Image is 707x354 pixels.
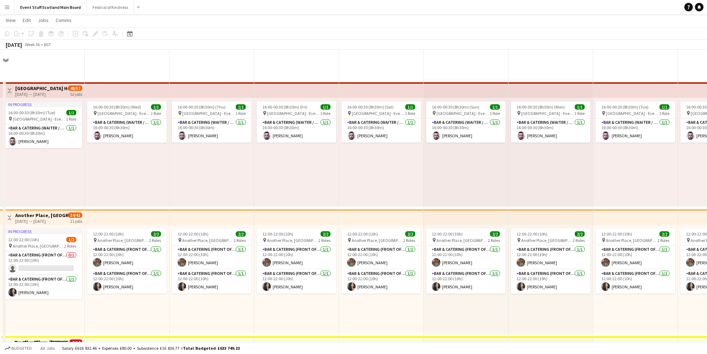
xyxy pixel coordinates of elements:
[15,219,68,224] div: [DATE] → [DATE]
[267,111,320,116] span: [GEOGRAPHIC_DATA] - Event/FOH Staff
[182,238,234,243] span: Another Place, [GEOGRAPHIC_DATA] & Links
[4,344,33,352] button: Budgeted
[182,111,235,116] span: [GEOGRAPHIC_DATA] - Event/FOH Staff
[257,245,336,270] app-card-role: Bar & Catering (Front of House)1/112:00-22:00 (10h)[PERSON_NAME]
[87,101,167,143] div: 16:00-00:30 (8h30m) (Wed)1/1 [GEOGRAPHIC_DATA] - Event/FOH Staff1 RoleBar & Catering (Waiter / wa...
[511,118,590,143] app-card-role: Bar & Catering (Waiter / waitress)1/116:00-00:30 (8h30m)[PERSON_NAME]
[66,116,76,122] span: 1 Role
[172,270,251,294] app-card-role: Bar & Catering (Front of House)1/112:00-22:00 (10h)[PERSON_NAME]
[151,111,161,116] span: 1 Role
[38,17,49,23] span: Jobs
[659,231,669,237] span: 2/2
[574,111,585,116] span: 1 Role
[87,245,167,270] app-card-role: Bar & Catering (Front of House)1/112:00-22:00 (10h)[PERSON_NAME]
[183,345,240,351] span: Total Budgeted £633 749.23
[66,110,76,115] span: 1/1
[8,237,39,242] span: 12:00-22:00 (10h)
[15,339,68,345] h3: Another Place, [GEOGRAPHIC_DATA] - Front of House
[262,231,293,237] span: 12:00-22:00 (10h)
[657,238,669,243] span: 2 Roles
[2,101,82,148] app-job-card: In progress16:00-00:30 (8h30m) (Tue)1/1 [GEOGRAPHIC_DATA] - Event/FOH Staff1 RoleBar & Catering (...
[341,270,421,294] app-card-role: Bar & Catering (Front of House)1/112:00-22:00 (10h)[PERSON_NAME]
[267,238,318,243] span: Another Place, [GEOGRAPHIC_DATA] & Links
[426,245,506,270] app-card-role: Bar & Catering (Front of House)1/112:00-22:00 (10h)[PERSON_NAME]
[87,118,167,143] app-card-role: Bar & Catering (Waiter / waitress)1/116:00-00:30 (8h30m)[PERSON_NAME]
[93,104,141,110] span: 16:00-00:30 (8h30m) (Wed)
[6,41,22,48] div: [DATE]
[341,245,421,270] app-card-role: Bar & Catering (Front of House)1/112:00-22:00 (10h)[PERSON_NAME]
[490,104,500,110] span: 1/1
[70,339,82,345] span: 0/14
[436,111,490,116] span: [GEOGRAPHIC_DATA] - Event/FOH Staff
[341,228,421,294] div: 12:00-22:00 (10h)2/2 Another Place, [GEOGRAPHIC_DATA] & Links2 RolesBar & Catering (Front of Hous...
[87,228,167,294] app-job-card: 12:00-22:00 (10h)2/2 Another Place, [GEOGRAPHIC_DATA] & Links2 RolesBar & Catering (Front of Hous...
[521,111,574,116] span: [GEOGRAPHIC_DATA] - Event/FOH Staff
[257,228,336,294] app-job-card: 12:00-22:00 (10h)2/2 Another Place, [GEOGRAPHIC_DATA] & Links2 RolesBar & Catering (Front of Hous...
[2,251,82,275] app-card-role: Bar & Catering (Front of House)0/112:00-22:00 (10h)
[432,104,479,110] span: 16:00-00:30 (8h30m) (Sun)
[172,118,251,143] app-card-role: Bar & Catering (Waiter / waitress)1/116:00-00:30 (8h30m)[PERSON_NAME]
[172,101,251,143] div: 16:00-00:30 (8h30m) (Thu)1/1 [GEOGRAPHIC_DATA] - Event/FOH Staff1 RoleBar & Catering (Waiter / wa...
[262,104,307,110] span: 16:00-00:30 (8h30m) (Fri)
[2,124,82,148] app-card-role: Bar & Catering (Waiter / waitress)1/116:00-00:30 (8h30m)[PERSON_NAME]
[53,16,74,25] a: Comms
[490,231,500,237] span: 2/2
[151,231,161,237] span: 2/2
[3,16,18,25] a: View
[320,111,330,116] span: 1 Role
[659,111,669,116] span: 1 Role
[521,238,573,243] span: Another Place, [GEOGRAPHIC_DATA] & Links
[405,231,415,237] span: 2/2
[257,101,336,143] div: 16:00-00:30 (8h30m) (Fri)1/1 [GEOGRAPHIC_DATA] - Event/FOH Staff1 RoleBar & Catering (Waiter / wa...
[517,104,565,110] span: 16:00-00:30 (8h30m) (Mon)
[341,101,421,143] app-job-card: 16:00-00:30 (8h30m) (Sat)1/1 [GEOGRAPHIC_DATA] - Event/FOH Staff1 RoleBar & Catering (Waiter / wa...
[575,104,585,110] span: 1/1
[13,116,66,122] span: [GEOGRAPHIC_DATA] - Event/FOH Staff
[44,42,51,47] div: BST
[426,118,506,143] app-card-role: Bar & Catering (Waiter / waitress)1/116:00-00:30 (8h30m)[PERSON_NAME]
[352,111,405,116] span: [GEOGRAPHIC_DATA] - Event/FOH Staff
[257,270,336,294] app-card-role: Bar & Catering (Front of House)1/112:00-22:00 (10h)[PERSON_NAME]
[15,85,68,92] h3: [GEOGRAPHIC_DATA] Hotel - Service Staff
[403,238,415,243] span: 2 Roles
[318,238,330,243] span: 2 Roles
[426,228,506,294] app-job-card: 12:00-22:00 (10h)2/2 Another Place, [GEOGRAPHIC_DATA] & Links2 RolesBar & Catering (Front of Hous...
[178,104,226,110] span: 16:00-00:30 (8h30m) (Thu)
[87,0,134,14] button: Festival of Kindness
[488,238,500,243] span: 2 Roles
[172,228,251,294] app-job-card: 12:00-22:00 (10h)2/2 Another Place, [GEOGRAPHIC_DATA] & Links2 RolesBar & Catering (Front of Hous...
[426,270,506,294] app-card-role: Bar & Catering (Front of House)1/112:00-22:00 (10h)[PERSON_NAME]
[601,104,648,110] span: 16:00-00:30 (8h30m) (Tue)
[236,104,246,110] span: 1/1
[405,111,415,116] span: 1 Role
[98,111,151,116] span: [GEOGRAPHIC_DATA] - Event/FOH Staff
[341,118,421,143] app-card-role: Bar & Catering (Waiter / waitress)1/116:00-00:30 (8h30m)[PERSON_NAME]
[432,231,463,237] span: 12:00-22:00 (10h)
[66,237,76,242] span: 1/2
[6,17,16,23] span: View
[64,243,76,249] span: 2 Roles
[517,231,547,237] span: 12:00-22:00 (10h)
[596,101,675,143] app-job-card: 16:00-00:30 (8h30m) (Tue)1/1 [GEOGRAPHIC_DATA] - Event/FOH Staff1 RoleBar & Catering (Waiter / wa...
[490,111,500,116] span: 1 Role
[511,245,590,270] app-card-role: Bar & Catering (Front of House)1/112:00-22:00 (10h)[PERSON_NAME]
[178,231,208,237] span: 12:00-22:00 (10h)
[13,243,64,249] span: Another Place, [GEOGRAPHIC_DATA] & Links
[347,231,378,237] span: 12:00-22:00 (10h)
[511,101,590,143] app-job-card: 16:00-00:30 (8h30m) (Mon)1/1 [GEOGRAPHIC_DATA] - Event/FOH Staff1 RoleBar & Catering (Waiter / wa...
[426,101,506,143] app-job-card: 16:00-00:30 (8h30m) (Sun)1/1 [GEOGRAPHIC_DATA] - Event/FOH Staff1 RoleBar & Catering (Waiter / wa...
[70,218,82,224] div: 21 jobs
[575,231,585,237] span: 2/2
[511,270,590,294] app-card-role: Bar & Catering (Front of House)1/112:00-22:00 (10h)[PERSON_NAME]
[15,212,68,219] h3: Another Place, [GEOGRAPHIC_DATA] - Front of House
[596,228,675,294] app-job-card: 12:00-22:00 (10h)2/2 Another Place, [GEOGRAPHIC_DATA] & Links2 RolesBar & Catering (Front of Hous...
[352,238,403,243] span: Another Place, [GEOGRAPHIC_DATA] & Links
[511,228,590,294] app-job-card: 12:00-22:00 (10h)2/2 Another Place, [GEOGRAPHIC_DATA] & Links2 RolesBar & Catering (Front of Hous...
[659,104,669,110] span: 1/1
[2,228,82,299] div: In progress12:00-22:00 (10h)1/2 Another Place, [GEOGRAPHIC_DATA] & Links2 RolesBar & Catering (Fr...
